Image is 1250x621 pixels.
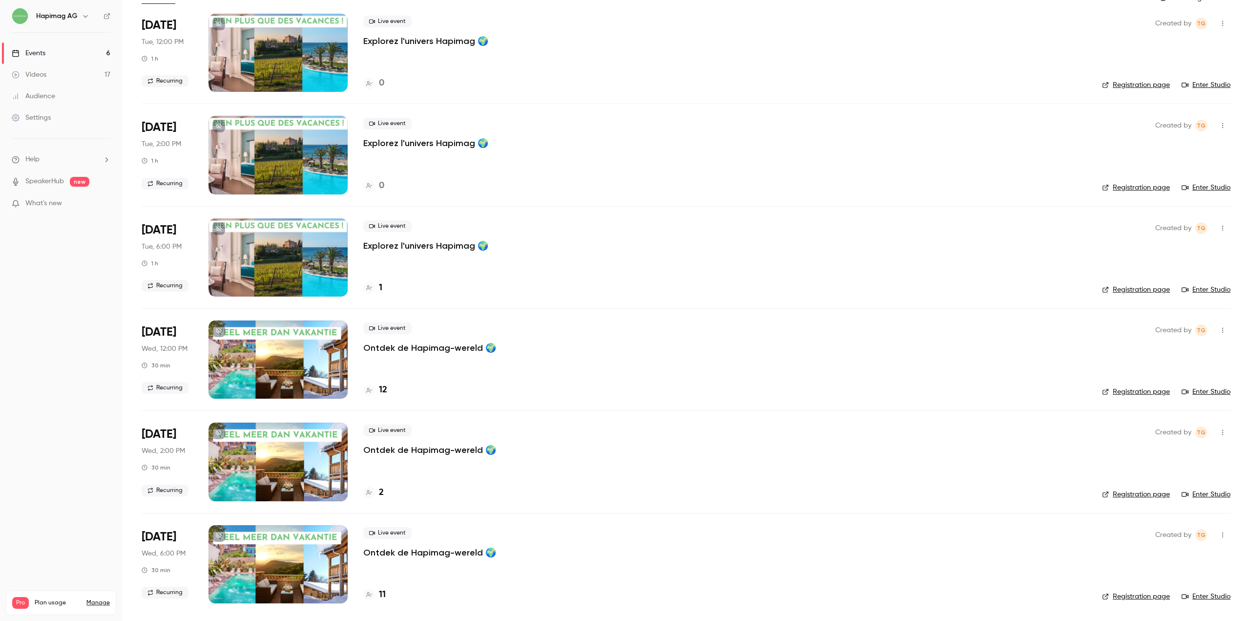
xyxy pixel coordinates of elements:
span: new [70,177,89,187]
div: Events [12,48,45,58]
span: Tiziana Gallizia [1195,18,1207,29]
span: Tue, 12:00 PM [142,37,184,47]
div: Audience [12,91,55,101]
div: 30 min [142,464,170,471]
span: Created by [1155,324,1191,336]
a: 12 [363,384,387,397]
a: 0 [363,77,384,90]
h4: 0 [379,179,384,193]
span: Created by [1155,120,1191,131]
a: Ontdek de Hapimag-wereld 🌍 [363,342,496,354]
span: [DATE] [142,324,176,340]
a: Registration page [1102,387,1170,397]
span: Tiziana Gallizia [1195,529,1207,541]
span: TG [1197,529,1206,541]
span: Tiziana Gallizia [1195,222,1207,234]
div: 1 h [142,55,158,63]
span: Live event [363,118,412,129]
span: [DATE] [142,18,176,33]
a: Registration page [1102,183,1170,193]
div: Sep 3 Wed, 2:00 PM (Europe/Zurich) [142,423,193,501]
h4: 1 [379,281,382,295]
div: Aug 26 Tue, 6:00 PM (Europe/Zurich) [142,218,193,297]
a: Registration page [1102,592,1170,601]
a: Explorez l'univers Hapimag 🌍 [363,35,488,47]
h4: 11 [379,588,386,601]
span: Tue, 2:00 PM [142,139,181,149]
a: 0 [363,179,384,193]
span: Tiziana Gallizia [1195,324,1207,336]
span: Live event [363,527,412,539]
a: Manage [86,599,110,607]
span: [DATE] [142,222,176,238]
span: Recurring [142,382,188,394]
span: Live event [363,220,412,232]
span: Recurring [142,75,188,87]
div: Aug 26 Tue, 12:00 PM (Europe/Zurich) [142,14,193,92]
a: Ontdek de Hapimag-wereld 🌍 [363,444,496,456]
span: [DATE] [142,120,176,135]
span: Recurring [142,280,188,292]
span: Live event [363,16,412,27]
span: Tiziana Gallizia [1195,120,1207,131]
a: Enter Studio [1182,80,1230,90]
span: TG [1197,18,1206,29]
span: Live event [363,322,412,334]
a: SpeakerHub [25,176,64,187]
span: TG [1197,120,1206,131]
div: 30 min [142,566,170,574]
span: Recurring [142,178,188,190]
span: Tue, 6:00 PM [142,242,182,252]
a: 11 [363,588,386,601]
span: [DATE] [142,427,176,442]
span: Wed, 12:00 PM [142,344,187,354]
a: Enter Studio [1182,490,1230,499]
span: Created by [1155,18,1191,29]
div: 1 h [142,157,158,165]
div: 30 min [142,362,170,369]
a: Registration page [1102,285,1170,295]
a: Enter Studio [1182,592,1230,601]
img: Hapimag AG [12,8,28,24]
div: Videos [12,70,46,80]
span: Plan usage [35,599,81,607]
span: Recurring [142,587,188,599]
span: Created by [1155,222,1191,234]
div: Settings [12,113,51,123]
span: Live event [363,425,412,436]
span: Help [25,154,40,165]
a: Explorez l'univers Hapimag 🌍 [363,240,488,252]
h4: 12 [379,384,387,397]
span: What's new [25,198,62,209]
span: Pro [12,597,29,609]
a: Ontdek de Hapimag-wereld 🌍 [363,547,496,558]
a: Registration page [1102,490,1170,499]
h4: 0 [379,77,384,90]
a: Enter Studio [1182,387,1230,397]
a: Explorez l'univers Hapimag 🌍 [363,137,488,149]
iframe: Noticeable Trigger [99,199,110,208]
span: TG [1197,222,1206,234]
span: Recurring [142,485,188,496]
span: TG [1197,324,1206,336]
a: Registration page [1102,80,1170,90]
div: Sep 3 Wed, 12:00 PM (Europe/Zurich) [142,321,193,399]
span: [DATE] [142,529,176,545]
li: help-dropdown-opener [12,154,110,165]
h6: Hapimag AG [36,11,78,21]
div: Aug 26 Tue, 2:00 PM (Europe/Zurich) [142,116,193,194]
a: 2 [363,486,384,499]
a: Enter Studio [1182,183,1230,193]
span: TG [1197,427,1206,438]
div: 1 h [142,259,158,267]
div: Sep 3 Wed, 6:00 PM (Europe/Zurich) [142,525,193,603]
span: Wed, 2:00 PM [142,446,185,456]
span: Created by [1155,529,1191,541]
a: 1 [363,281,382,295]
